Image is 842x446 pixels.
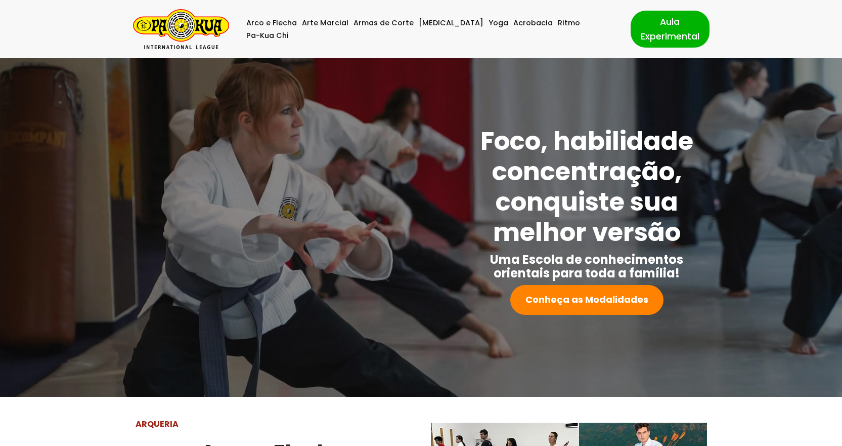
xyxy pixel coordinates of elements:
[353,17,414,29] a: Armas de Corte
[510,285,663,315] a: Conheça as Modalidades
[480,123,693,250] strong: Foco, habilidade concentração, conquiste sua melhor versão
[246,17,297,29] a: Arco e Flecha
[302,17,348,29] a: Arte Marcial
[489,17,508,29] a: Yoga
[490,251,683,281] strong: Uma Escola de conhecimentos orientais para toda a família!
[558,17,580,29] a: Ritmo
[244,17,615,42] div: Menu primário
[525,293,648,306] strong: Conheça as Modalidades
[133,9,229,49] a: Pa-Kua Brasil Uma Escola de conhecimentos orientais para toda a família. Foco, habilidade concent...
[136,418,179,430] strong: ARQUERIA
[419,17,483,29] a: [MEDICAL_DATA]
[246,29,289,42] a: Pa-Kua Chi
[631,11,710,47] a: Aula Experimental
[513,17,553,29] a: Acrobacia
